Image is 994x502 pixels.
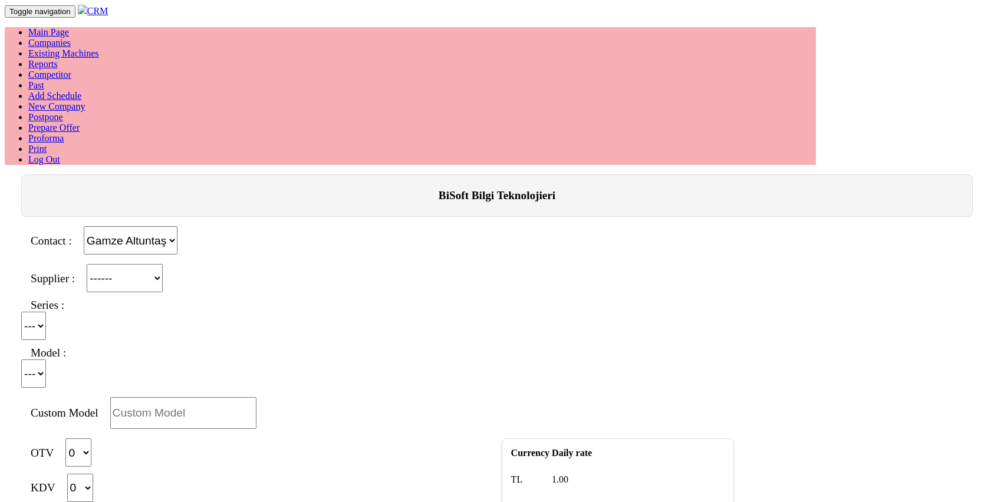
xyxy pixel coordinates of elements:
span: OTV [21,440,63,466]
span: KDV [21,474,65,501]
a: Reports [28,59,58,69]
span: Model : [21,339,75,366]
a: CRM [78,6,108,16]
td: TL [511,460,550,498]
button: Toggle navigation [5,5,75,18]
span: Toggle navigation [9,7,71,16]
a: Competitor [28,70,71,80]
span: Contact : [21,227,81,254]
img: header.png [78,5,87,14]
a: Past [28,80,44,90]
a: Postpone [28,112,63,122]
a: Add Schedule [28,91,81,101]
span: Custom Model [21,399,108,426]
span: Supplier : [21,265,84,292]
th: Currency [511,447,550,459]
a: Main Page [28,27,69,37]
a: Proforma [28,133,64,143]
a: Log Out [28,154,60,164]
a: Prepare Offer [28,123,80,133]
td: 1.00 [551,460,593,498]
span: Series : [21,292,74,318]
a: Existing Machines [28,48,99,58]
th: Daily rate [551,447,593,459]
a: Print [28,144,47,154]
a: Companies [28,38,71,48]
a: New Company [28,101,85,111]
div: BiSoft Bilgi Teknolojieri [21,174,973,217]
input: Custom Model [110,397,256,429]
